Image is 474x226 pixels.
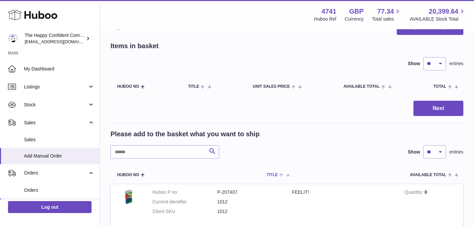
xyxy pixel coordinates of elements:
label: Show [408,149,420,155]
span: Orders [24,170,88,176]
span: Stock [24,102,88,108]
span: [EMAIL_ADDRESS][DOMAIN_NAME] [25,39,98,44]
span: entries [449,60,463,67]
span: Orders [24,187,95,193]
span: entries [449,149,463,155]
span: My Dashboard [24,66,95,72]
img: contact@happyconfident.com [8,34,18,44]
dt: Huboo P no [152,189,217,195]
a: 20,399.64 AVAILABLE Stock Total [410,7,466,22]
span: AVAILABLE Stock Total [410,16,466,22]
strong: Quantity [405,189,425,196]
span: 77.34 [377,7,394,16]
span: Huboo no [117,173,139,177]
dd: 1012 [217,208,282,215]
td: 0 [400,184,463,223]
span: Sales [24,120,88,126]
span: Add Manual Order [24,153,95,159]
a: Log out [8,201,92,213]
span: Sales [24,137,95,143]
button: Next [413,101,463,116]
dd: 1012 [217,199,282,205]
span: Huboo no [117,84,139,89]
img: FEELIT! [116,189,142,205]
strong: 4741 [322,7,337,16]
h2: Please add to the basket what you want to ship [111,130,260,139]
dt: Current identifier [152,199,217,205]
dt: Client SKU [152,208,217,215]
div: Currency [345,16,364,22]
span: Unit Sales Price [253,84,290,89]
strong: GBP [349,7,363,16]
span: AVAILABLE Total [410,173,446,177]
div: Huboo Ref [314,16,337,22]
span: Total [433,84,446,89]
span: Total sales [372,16,401,22]
span: Title [267,173,278,177]
td: FEELIT! [287,184,400,223]
a: 77.34 Total sales [372,7,401,22]
h2: Items in basket [111,42,159,51]
label: Show [408,60,420,67]
div: The Happy Confident Company [25,32,85,45]
span: AVAILABLE Total [344,84,380,89]
span: Title [188,84,199,89]
span: 20,399.64 [429,7,458,16]
span: Listings [24,84,88,90]
dd: P-207407 [217,189,282,195]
